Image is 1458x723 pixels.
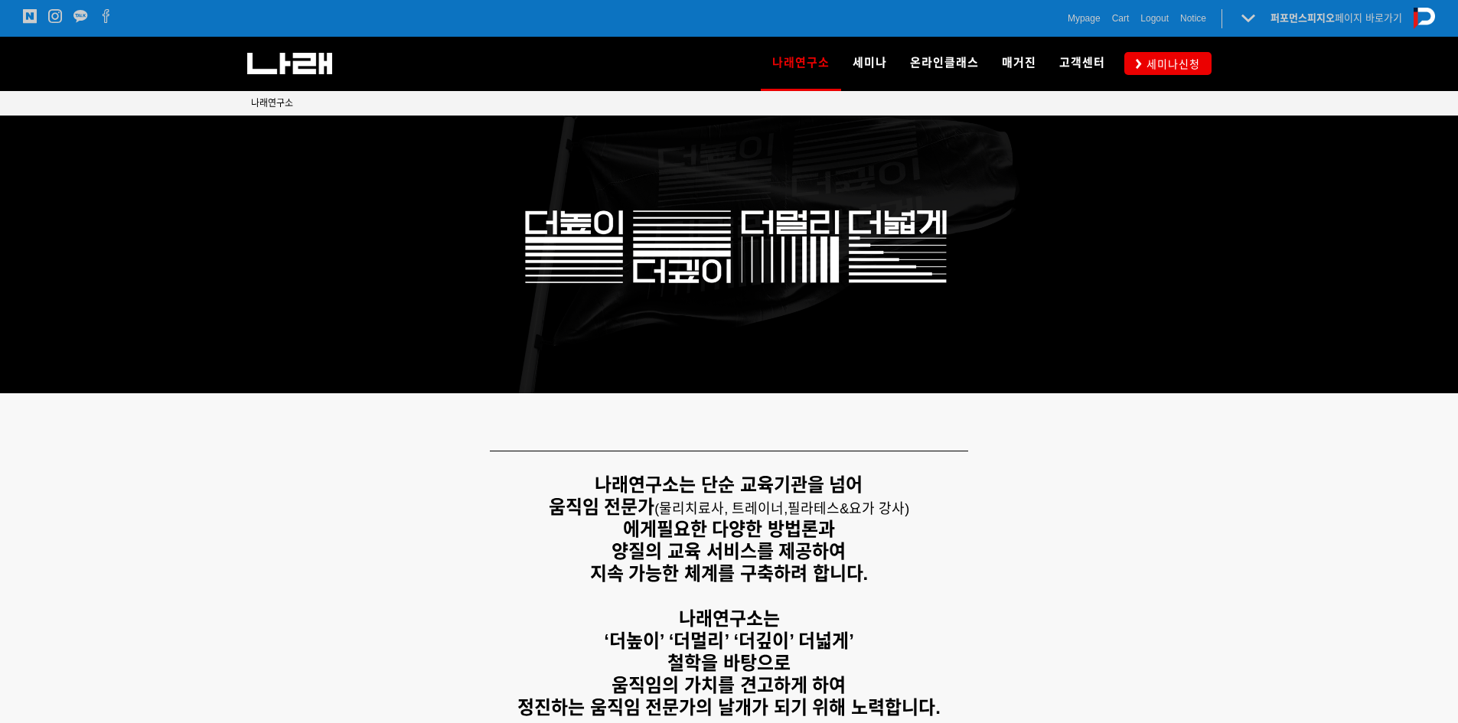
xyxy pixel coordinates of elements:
[772,50,830,75] span: 나래연구소
[612,541,846,562] strong: 양질의 교육 서비스를 제공하여
[517,697,941,718] strong: 정진하는 움직임 전문가의 날개가 되기 위해 노력합니다.
[590,563,868,584] strong: 지속 가능한 체계를 구축하려 합니다.
[1124,52,1212,74] a: 세미나신청
[1270,12,1335,24] strong: 퍼포먼스피지오
[761,37,841,90] a: 나래연구소
[657,519,835,539] strong: 필요한 다양한 방법론과
[853,56,887,70] span: 세미나
[667,653,791,673] strong: 철학을 바탕으로
[1068,11,1101,26] a: Mypage
[1180,11,1206,26] a: Notice
[659,501,788,516] span: 물리치료사, 트레이너,
[604,630,854,651] strong: ‘더높이’ ‘더멀리’ ‘더깊이’ 더넓게’
[990,37,1048,90] a: 매거진
[788,501,909,516] span: 필라테스&요가 강사)
[623,519,657,539] strong: 에게
[549,497,655,517] strong: 움직임 전문가
[1140,11,1169,26] a: Logout
[1142,57,1200,72] span: 세미나신청
[1059,56,1105,70] span: 고객센터
[654,501,788,516] span: (
[679,608,780,629] strong: 나래연구소는
[251,96,293,111] a: 나래연구소
[612,675,846,695] strong: 움직임의 가치를 견고하게 하여
[251,98,293,109] span: 나래연구소
[1112,11,1130,26] a: Cart
[1270,12,1402,24] a: 퍼포먼스피지오페이지 바로가기
[910,56,979,70] span: 온라인클래스
[899,37,990,90] a: 온라인클래스
[1002,56,1036,70] span: 매거진
[595,474,863,495] strong: 나래연구소는 단순 교육기관을 넘어
[841,37,899,90] a: 세미나
[1048,37,1117,90] a: 고객센터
